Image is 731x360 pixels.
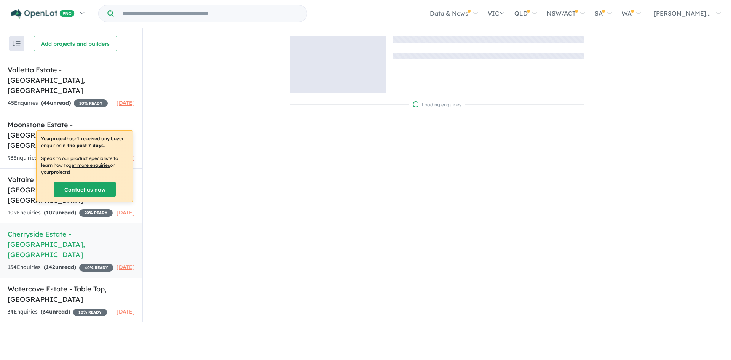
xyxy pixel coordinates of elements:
[54,182,116,197] a: Contact us now
[117,209,135,216] span: [DATE]
[79,264,113,272] span: 40 % READY
[8,307,107,317] div: 34 Enquir ies
[41,99,71,106] strong: ( unread)
[41,135,128,149] p: Your project hasn't received any buyer enquiries
[41,308,70,315] strong: ( unread)
[44,209,76,216] strong: ( unread)
[34,36,117,51] button: Add projects and builders
[74,99,108,107] span: 10 % READY
[79,209,113,217] span: 20 % READY
[115,5,305,22] input: Try estate name, suburb, builder or developer
[69,162,110,168] u: get more enquiries
[43,99,50,106] span: 44
[41,155,128,176] p: Speak to our product specialists to learn how to on your projects !
[117,99,135,106] span: [DATE]
[8,263,113,272] div: 154 Enquir ies
[73,309,107,316] span: 10 % READY
[43,308,49,315] span: 34
[654,10,711,17] span: [PERSON_NAME]...
[117,308,135,315] span: [DATE]
[46,209,55,216] span: 107
[61,142,105,148] b: in the past 7 days.
[13,41,21,46] img: sort.svg
[44,264,76,270] strong: ( unread)
[413,101,461,109] div: Loading enquiries
[8,120,135,150] h5: Moonstone Estate - [GEOGRAPHIC_DATA] , [GEOGRAPHIC_DATA]
[8,229,135,260] h5: Cherryside Estate - [GEOGRAPHIC_DATA] , [GEOGRAPHIC_DATA]
[11,9,75,19] img: Openlot PRO Logo White
[8,174,135,205] h5: Voltaire Estate - [PERSON_NAME][GEOGRAPHIC_DATA] , [GEOGRAPHIC_DATA]
[8,65,135,96] h5: Valletta Estate - [GEOGRAPHIC_DATA] , [GEOGRAPHIC_DATA]
[117,264,135,270] span: [DATE]
[8,154,107,163] div: 93 Enquir ies
[8,99,108,108] div: 45 Enquir ies
[8,208,113,218] div: 109 Enquir ies
[8,284,135,304] h5: Watercove Estate - Table Top , [GEOGRAPHIC_DATA]
[46,264,55,270] span: 142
